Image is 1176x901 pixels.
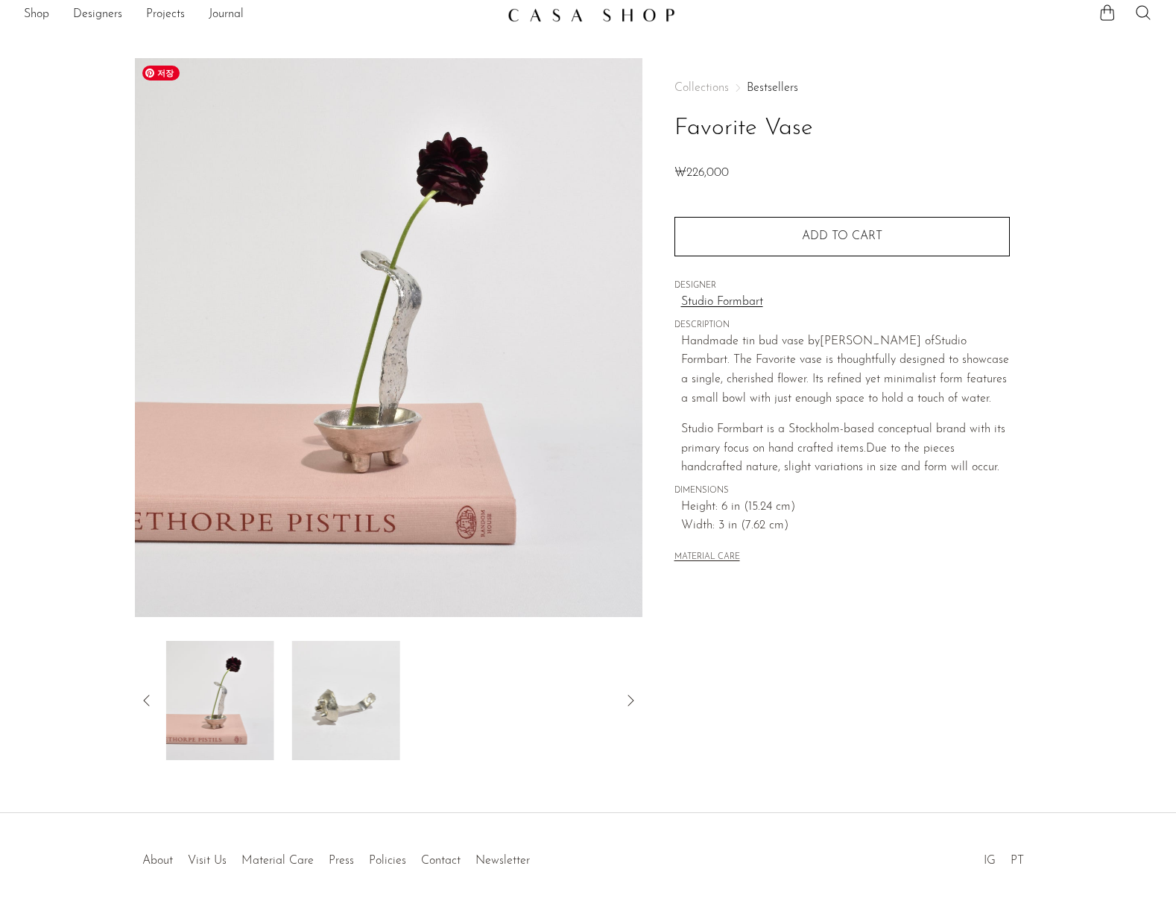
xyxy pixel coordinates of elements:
img: Favorite Vase [135,58,642,617]
span: Add to cart [802,230,882,242]
span: Height: 6 in (15.24 cm) [681,498,1010,517]
span: [PERSON_NAME] of [820,335,935,347]
a: Contact [421,855,461,867]
a: Press [329,855,354,867]
a: Shop [24,5,49,25]
span: DESCRIPTION [674,319,1010,332]
img: Favorite Vase [292,641,400,760]
a: Projects [146,5,185,25]
a: PT [1011,855,1024,867]
a: Policies [369,855,406,867]
p: Handmade tin bud vase by Studio Formbart. The Favorite vase is thoughtfully designed to showcase ... [681,332,1010,408]
span: Width: 3 in (7.62 cm) [681,516,1010,536]
span: 저장 [142,66,180,80]
nav: Desktop navigation [24,2,496,28]
a: Material Care [241,855,314,867]
ul: Quick links [135,843,537,871]
a: Studio Formbart [681,293,1010,312]
span: DESIGNER [674,279,1010,293]
a: Visit Us [188,855,227,867]
a: Designers [73,5,122,25]
button: Add to cart [674,217,1010,256]
p: Due to the pieces handcrafted nature, slight variations in size and form will occur. [681,420,1010,478]
nav: Breadcrumbs [674,82,1010,94]
img: Favorite Vase [166,641,274,760]
a: Journal [209,5,244,25]
span: Collections [674,82,729,94]
a: Bestsellers [747,82,798,94]
a: About [142,855,173,867]
ul: Social Medias [976,843,1031,871]
span: Studio Formbart is a Stockholm-based conceptual brand with its primary focus on hand crafted items. [681,423,1005,455]
button: MATERIAL CARE [674,552,740,563]
h1: Favorite Vase [674,110,1010,148]
span: DIMENSIONS [674,484,1010,498]
a: IG [984,855,996,867]
span: ₩226,000 [674,167,729,179]
ul: NEW HEADER MENU [24,2,496,28]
